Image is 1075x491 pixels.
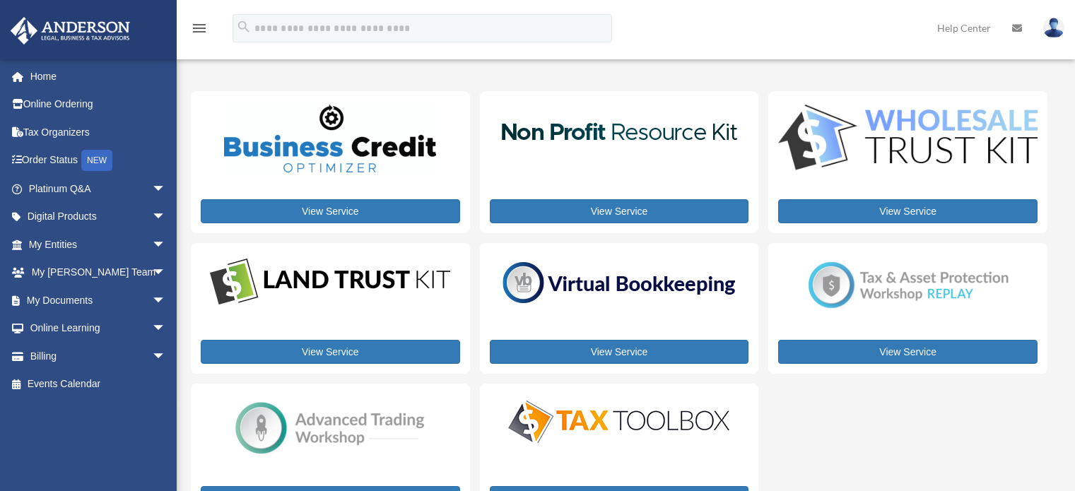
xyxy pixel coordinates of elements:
[1043,18,1064,38] img: User Pic
[10,146,187,175] a: Order StatusNEW
[490,199,749,223] a: View Service
[10,342,187,370] a: Billingarrow_drop_down
[152,286,180,315] span: arrow_drop_down
[10,174,187,203] a: Platinum Q&Aarrow_drop_down
[152,314,180,343] span: arrow_drop_down
[778,199,1038,223] a: View Service
[152,342,180,371] span: arrow_drop_down
[152,203,180,232] span: arrow_drop_down
[10,90,187,119] a: Online Ordering
[236,19,252,35] i: search
[191,25,208,37] a: menu
[10,230,187,259] a: My Entitiesarrow_drop_down
[6,17,134,45] img: Anderson Advisors Platinum Portal
[191,20,208,37] i: menu
[10,370,187,398] a: Events Calendar
[152,259,180,288] span: arrow_drop_down
[10,62,187,90] a: Home
[778,340,1038,364] a: View Service
[490,340,749,364] a: View Service
[10,314,187,343] a: Online Learningarrow_drop_down
[10,286,187,314] a: My Documentsarrow_drop_down
[10,259,187,287] a: My [PERSON_NAME] Teamarrow_drop_down
[201,199,460,223] a: View Service
[152,230,180,259] span: arrow_drop_down
[201,340,460,364] a: View Service
[10,203,180,231] a: Digital Productsarrow_drop_down
[152,174,180,203] span: arrow_drop_down
[81,150,112,171] div: NEW
[10,118,187,146] a: Tax Organizers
